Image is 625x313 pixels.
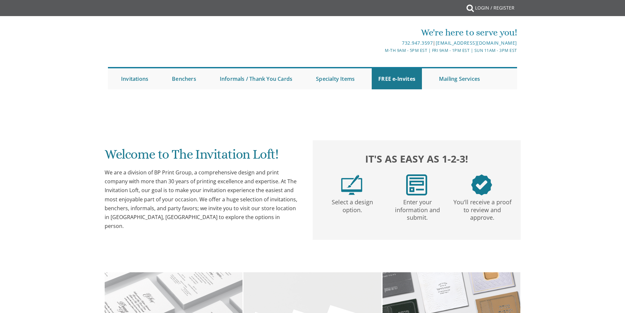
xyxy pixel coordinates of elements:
[386,195,448,222] p: Enter your information and submit.
[245,39,517,47] div: |
[105,147,300,167] h1: Welcome to The Invitation Loft!
[309,68,361,89] a: Specialty Items
[105,168,300,231] div: We are a division of BP Print Group, a comprehensive design and print company with more than 30 y...
[451,195,513,222] p: You'll receive a proof to review and approve.
[245,26,517,39] div: We're here to serve you!
[406,174,427,195] img: step2.png
[165,68,203,89] a: Benchers
[319,151,514,166] h2: It's as easy as 1-2-3!
[115,68,155,89] a: Invitations
[402,40,433,46] a: 732.947.3597
[471,174,492,195] img: step3.png
[432,68,487,89] a: Mailing Services
[372,68,422,89] a: FREE e-Invites
[213,68,299,89] a: Informals / Thank You Cards
[341,174,362,195] img: step1.png
[245,47,517,54] div: M-Th 9am - 5pm EST | Fri 9am - 1pm EST | Sun 11am - 3pm EST
[321,195,384,214] p: Select a design option.
[436,40,517,46] a: [EMAIL_ADDRESS][DOMAIN_NAME]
